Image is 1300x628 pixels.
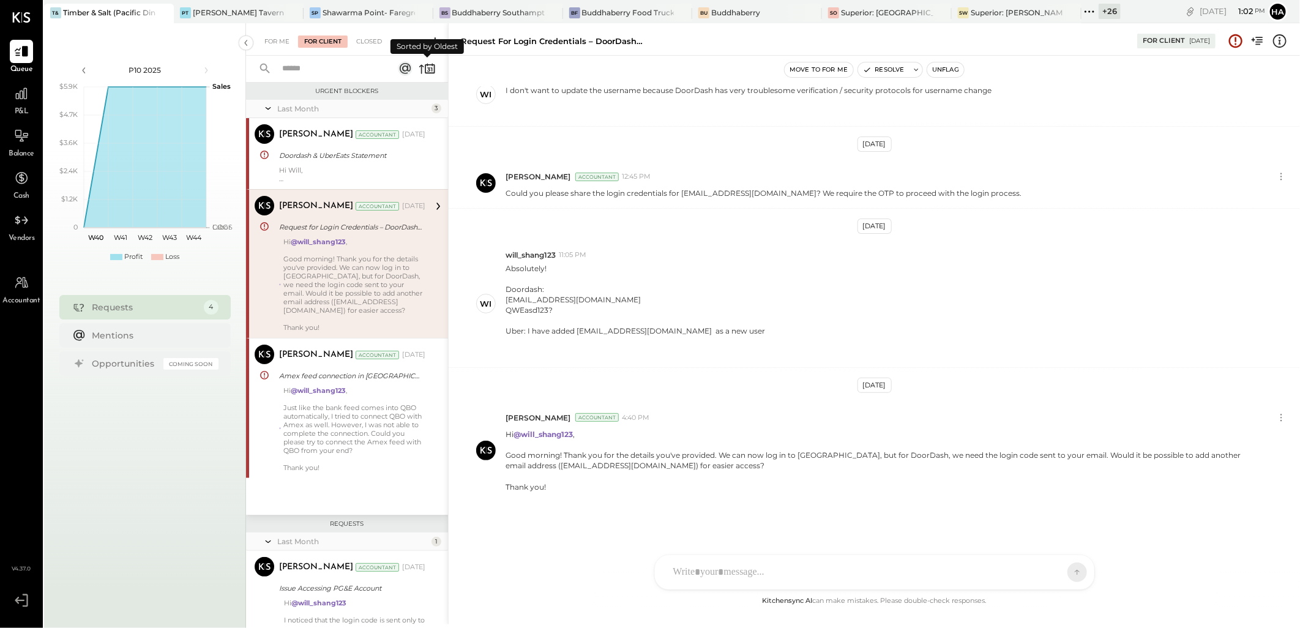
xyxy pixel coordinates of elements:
a: Cash [1,166,42,202]
div: SP [310,7,321,18]
p: Hi , Good morning! Thank you for the details you've provided. We can now log in to [GEOGRAPHIC_DA... [506,429,1251,492]
text: W42 [138,233,152,242]
div: Accountant [356,130,399,139]
div: SO [828,7,839,18]
text: W41 [114,233,127,242]
a: Balance [1,124,42,160]
div: wi [480,89,492,100]
span: 12:45 PM [622,172,651,182]
strong: @will_shang123 [514,430,573,439]
span: Vendors [9,233,35,244]
div: Accountant [356,202,399,211]
span: [PERSON_NAME] [506,171,570,182]
text: Labor [212,223,231,231]
span: 4:40 PM [622,413,649,423]
button: Ha [1268,2,1288,21]
p: Could you please share the login credentials for [EMAIL_ADDRESS][DOMAIN_NAME]? We require the OTP... [506,188,1022,198]
text: Sales [212,82,231,91]
div: [PERSON_NAME] [279,200,353,212]
div: [DATE] [402,201,425,211]
div: For Me [258,36,296,48]
text: W43 [162,233,177,242]
div: wi [480,298,492,310]
div: Doordash: [506,284,765,294]
a: Vendors [1,209,42,244]
div: [DATE] [402,130,425,140]
div: Issue Accessing PG&E Account [279,582,422,594]
span: P&L [15,107,29,118]
a: Queue [1,40,42,75]
div: Shawarma Point- Fareground [323,7,415,18]
div: Sorted by Oldest [390,39,464,54]
div: QWEasd123? [506,305,765,315]
div: PT [180,7,191,18]
span: 11:05 PM [559,250,586,260]
div: Accountant [356,563,399,572]
div: For Client [1143,36,1185,46]
div: [EMAIL_ADDRESS][DOMAIN_NAME] [506,294,765,305]
div: [DATE] [402,563,425,572]
strong: @will_shang123 [291,386,346,395]
span: Queue [10,64,33,75]
div: Uber: I have added [EMAIL_ADDRESS][DOMAIN_NAME] as a new user [506,326,765,336]
div: 4 [204,300,219,315]
text: $1.2K [61,195,78,203]
div: Buddhaberry Southampton [452,7,545,18]
a: Accountant [1,271,42,307]
text: $3.6K [59,138,78,147]
div: Last Month [277,103,428,114]
text: W44 [186,233,202,242]
text: 0 [73,223,78,231]
div: Superior: [GEOGRAPHIC_DATA] [841,7,933,18]
div: Amex feed connection in [GEOGRAPHIC_DATA] [279,370,422,382]
div: Doordash & UberEats Statement [279,149,422,162]
div: [PERSON_NAME] [279,129,353,141]
div: Hi , Good morning! Thank you for the details you've provided. We can now log in to [GEOGRAPHIC_DA... [283,237,425,332]
div: [DATE] [402,350,425,360]
div: P10 2025 [93,65,197,75]
text: $4.7K [59,110,78,119]
div: Last Month [277,536,428,547]
p: I don't want to update the username because DoorDash has very troublesome verification / security... [506,85,992,116]
div: Profit [124,252,143,262]
div: Accountant [575,413,619,422]
div: [PERSON_NAME] Tavern [193,7,284,18]
text: $5.9K [59,82,78,91]
text: W40 [88,233,103,242]
div: T& [50,7,61,18]
span: will_shang123 [506,250,556,260]
div: + 26 [1099,4,1121,19]
span: Balance [9,149,34,160]
div: Timber & Salt (Pacific Dining CA1 LLC) [63,7,155,18]
div: 1 [431,537,441,547]
div: Loss [165,252,179,262]
a: P&L [1,82,42,118]
div: 3 [431,103,441,113]
div: Just like the bank feed comes into QBO automatically, I tried to connect QBO with Amex as well. H... [283,403,425,455]
p: Hi Will, Thank you for providing the P07 statements. Could you please send us the P08 statement? ... [279,166,425,183]
div: Requests [252,520,442,528]
div: [DATE] [857,136,892,152]
div: Accountant [356,351,399,359]
div: Buddhaberry [711,7,760,18]
div: For Client [298,36,348,48]
div: SW [958,7,969,18]
div: Thank you for your assistance! [279,166,425,183]
strong: @will_shang123 [291,237,346,246]
div: BF [569,7,580,18]
p: Absolutely! [506,263,765,357]
div: [DATE] [857,219,892,234]
div: Request for Login Credentials – DoorDash & Uber Eats [461,36,644,47]
span: Cash [13,191,29,202]
div: Superior: [PERSON_NAME] [971,7,1063,18]
div: Urgent Blockers [252,87,442,95]
div: Requests [92,301,198,313]
button: Unflag [927,62,964,77]
div: BS [439,7,450,18]
span: Accountant [3,296,40,307]
div: [DATE] [857,378,892,393]
div: [PERSON_NAME] [279,349,353,361]
div: copy link [1184,5,1197,18]
text: $2.4K [59,166,78,175]
div: Opportunities [92,357,157,370]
